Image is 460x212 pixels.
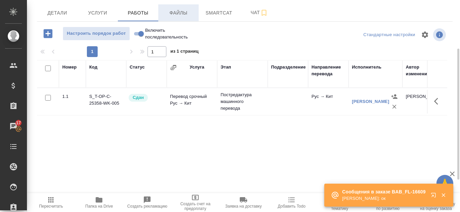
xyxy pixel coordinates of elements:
[267,193,316,212] button: Добавить Todo
[75,193,123,212] button: Папка на Drive
[66,30,126,37] span: Настроить порядок работ
[439,176,451,190] span: 🙏
[389,102,399,112] button: Удалить
[406,64,439,77] div: Автор изменения
[167,90,217,113] td: Перевод срочный Рус → Кит
[433,28,447,41] span: Посмотреть информацию
[427,188,443,205] button: Открыть в новой вкладке
[389,91,399,102] button: Назначить
[308,90,349,113] td: Рус → Кит
[85,204,113,209] span: Папка на Drive
[243,8,275,17] span: Чат
[123,193,171,212] button: Создать рекламацию
[225,204,262,209] span: Заявка на доставку
[86,90,126,113] td: S_T-OP-C-25358-WK-005
[436,192,450,198] button: Закрыть
[12,120,25,126] span: 17
[260,9,268,17] svg: Подписаться
[352,99,389,104] a: [PERSON_NAME]
[130,64,145,71] div: Статус
[352,64,382,71] div: Исполнитель
[133,94,144,101] p: Сдан
[320,202,360,211] span: Определить тематику
[170,64,177,71] button: Сгруппировать
[271,64,306,71] div: Подразделение
[221,91,264,112] p: Постредактура машинного перевода
[89,64,97,71] div: Код
[62,64,77,71] div: Номер
[175,202,216,211] span: Создать счет на предоплату
[417,27,433,43] span: Настроить таблицу
[342,188,426,195] p: Сообщения в заказе BAB_FL-16609
[127,204,167,209] span: Создать рекламацию
[162,9,195,17] span: Файлы
[220,193,268,212] button: Заявка на доставку
[81,9,114,17] span: Услуги
[62,93,83,100] div: 1.1
[436,175,453,192] button: 🙏
[311,64,345,77] div: Направление перевода
[221,64,231,71] div: Этап
[2,118,25,135] a: 17
[203,9,235,17] span: Smartcat
[342,195,426,202] p: [PERSON_NAME]: ок
[63,27,130,41] button: Настроить порядок работ
[316,193,364,212] button: Определить тематику
[430,93,446,109] button: Здесь прячутся важные кнопки
[128,93,163,102] div: Менеджер проверил работу исполнителя, передает ее на следующий этап
[39,204,63,209] span: Пересчитать
[170,47,199,57] span: из 1 страниц
[41,9,73,17] span: Детали
[190,64,204,71] div: Услуга
[122,9,154,17] span: Работы
[145,27,188,41] span: Включить последовательность
[171,193,220,212] button: Создать счет на предоплату
[402,90,443,113] td: [PERSON_NAME]
[278,204,305,209] span: Добавить Todo
[27,193,75,212] button: Пересчитать
[362,30,417,40] div: split button
[39,27,57,41] button: Добавить работу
